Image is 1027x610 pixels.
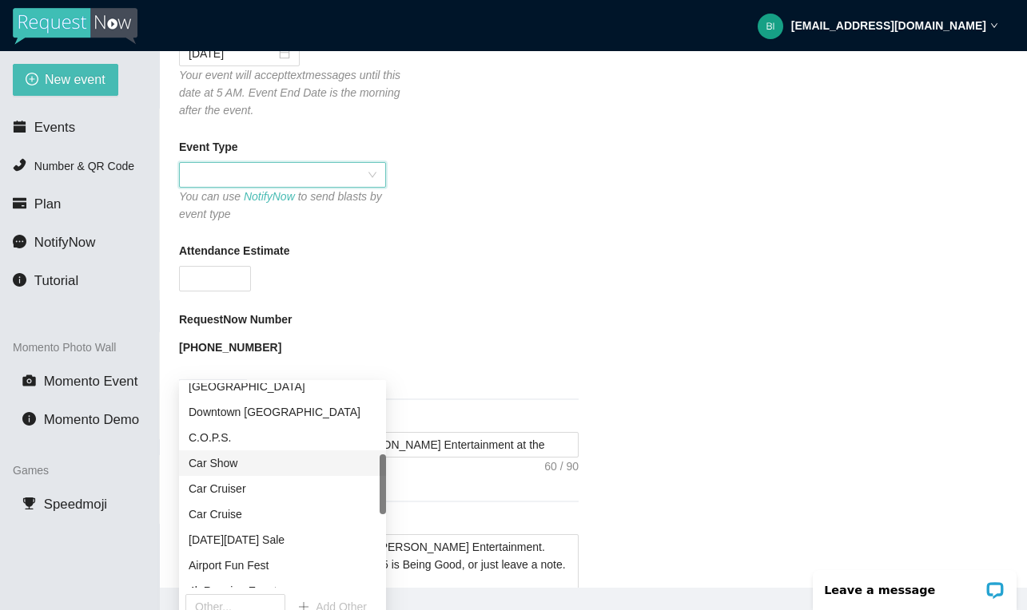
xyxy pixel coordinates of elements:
i: Your event will accept text messages until this date at 5 AM. Event End Date is the morning after... [179,69,400,117]
button: plus-circleNew event [13,64,118,96]
div: Downtown Street [179,374,386,399]
div: Airport Fun Fest [179,553,386,578]
div: 4k Running Event [189,582,376,600]
span: New event [45,69,105,89]
div: C.O.P.S. [179,425,386,450]
span: down [990,22,998,30]
div: Car Cruise [189,505,376,523]
b: Event Type [179,138,238,156]
div: Car Cruiser [189,480,376,497]
b: RequestNow Number [179,311,293,328]
span: plus-circle [26,73,38,88]
b: [PHONE_NUMBER] [179,341,281,354]
div: Downtown Fenton [179,399,386,425]
img: b573f13d72a41b61daee4edec3c6a9f1 [758,14,783,39]
span: Events [34,120,75,135]
span: credit-card [13,196,26,210]
span: NotifyNow [34,235,95,250]
span: Speedmoji [44,497,107,512]
div: Black Friday Sale [179,527,386,553]
div: Car Show [189,454,376,472]
span: Momento Demo [44,412,139,427]
span: Plan [34,196,62,212]
div: 4k Running Event [179,578,386,604]
div: C.O.P.S. [189,429,376,446]
span: camera [22,374,36,387]
span: phone [13,158,26,172]
span: Number & QR Code [34,160,134,172]
div: Airport Fun Fest [189,557,376,574]
a: NotifyNow [244,190,295,203]
img: RequestNow [13,8,137,45]
input: 08/18/2025 [189,45,276,62]
b: Attendance Estimate [179,242,289,259]
span: Momento Event [44,374,138,389]
span: Tutorial [34,273,78,288]
div: Downtown [GEOGRAPHIC_DATA] [189,403,376,421]
div: Car Cruiser [179,476,386,501]
span: message [13,235,26,248]
span: info-circle [22,412,36,426]
strong: [EMAIL_ADDRESS][DOMAIN_NAME] [791,19,986,32]
div: [DATE][DATE] Sale [189,531,376,549]
iframe: LiveChat chat widget [802,560,1027,610]
span: BRANDING [179,379,247,400]
span: calendar [13,120,26,133]
div: You can use to send blasts by event type [179,188,386,223]
span: trophy [22,497,36,510]
div: [GEOGRAPHIC_DATA] [189,378,376,395]
div: Car Show [179,450,386,476]
span: info-circle [13,273,26,287]
div: Car Cruise [179,501,386,527]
